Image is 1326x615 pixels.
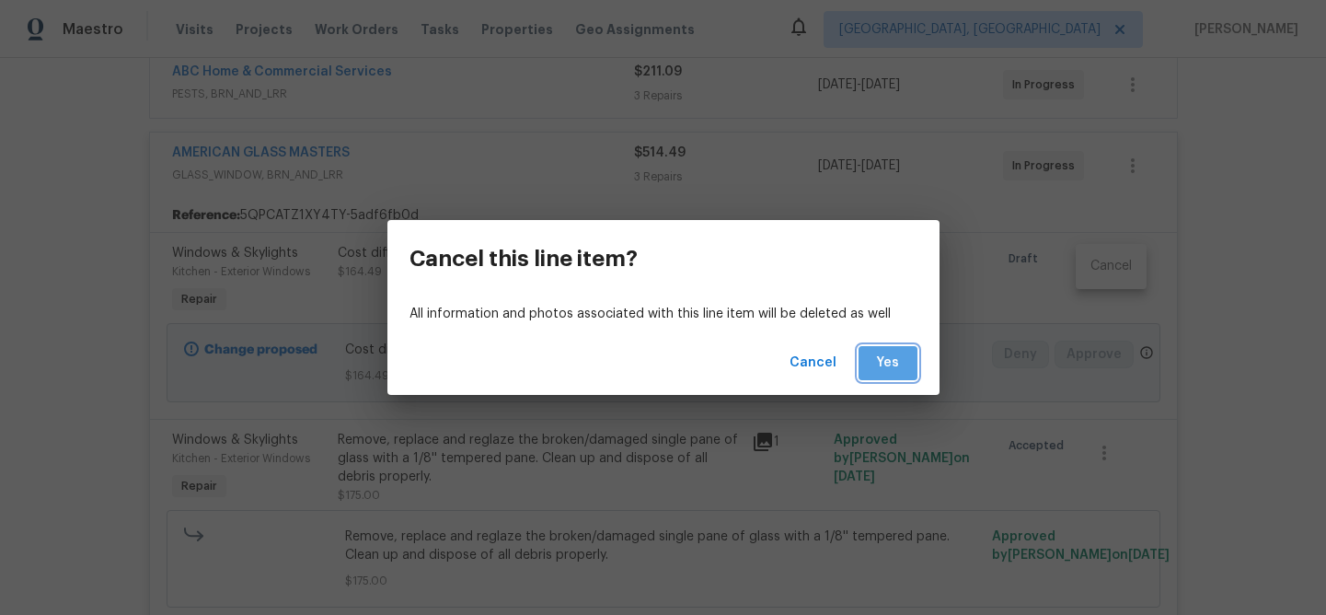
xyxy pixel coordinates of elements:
[409,305,917,324] p: All information and photos associated with this line item will be deleted as well
[859,346,917,380] button: Yes
[873,352,903,375] span: Yes
[409,246,638,272] h3: Cancel this line item?
[790,352,836,375] span: Cancel
[782,346,844,380] button: Cancel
